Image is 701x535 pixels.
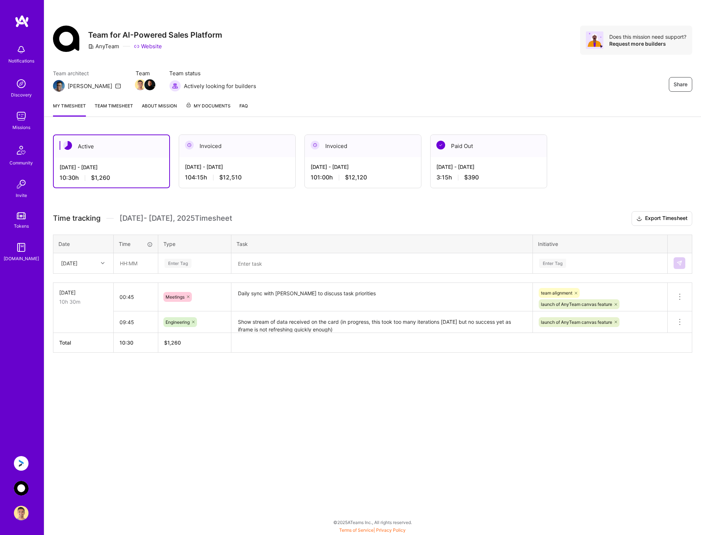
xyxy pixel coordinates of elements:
img: Team Member Avatar [144,79,155,90]
span: $12,510 [219,174,242,181]
div: Enter Tag [164,258,192,269]
button: Export Timesheet [632,211,692,226]
th: Total [53,333,114,353]
a: Anguleris: BIMsmart AI MVP [12,456,30,471]
textarea: Show stream of data received on the card (in progress, this took too many iterations [DATE] but n... [232,312,532,332]
span: | [339,527,406,533]
span: team alignment [541,290,572,296]
div: AnyTeam [88,42,119,50]
img: Invoiced [185,141,194,149]
span: Meetings [166,294,185,300]
span: $ 1,260 [164,339,181,346]
div: Discovery [11,91,32,99]
img: User Avatar [14,506,29,520]
a: Terms of Service [339,527,374,533]
img: Community [12,141,30,159]
i: icon CompanyGray [88,43,94,49]
i: icon Mail [115,83,121,89]
img: Actively looking for builders [169,80,181,92]
div: © 2025 ATeams Inc., All rights reserved. [44,513,701,531]
div: Does this mission need support? [609,33,686,40]
a: Team Member Avatar [136,79,145,91]
div: 10:30 h [60,174,163,182]
div: [DATE] [59,289,107,296]
img: bell [14,42,29,57]
span: Team status [169,69,256,77]
div: 104:15 h [185,174,289,181]
img: Avatar [586,31,603,49]
div: 10h 30m [59,298,107,306]
a: AnyTeam: Team for AI-Powered Sales Platform [12,481,30,496]
span: Team architect [53,69,121,77]
img: Team Member Avatar [135,79,146,90]
div: [DATE] - [DATE] [436,163,541,171]
img: AnyTeam: Team for AI-Powered Sales Platform [14,481,29,496]
div: Invoiced [179,135,295,157]
img: tokens [17,212,26,219]
div: Missions [12,124,30,131]
div: [PERSON_NAME] [68,82,112,90]
textarea: Daily sync with [PERSON_NAME] to discuss task priorities [232,284,532,311]
input: HH:MM [114,254,158,273]
img: Invoiced [311,141,319,149]
span: Team [136,69,155,77]
div: Active [54,135,169,158]
a: Website [134,42,162,50]
div: [DATE] - [DATE] [311,163,415,171]
div: Invite [16,191,27,199]
a: My timesheet [53,102,86,117]
img: Submit [677,260,682,266]
div: 3:15 h [436,174,541,181]
th: 10:30 [114,333,158,353]
img: discovery [14,76,29,91]
div: [DOMAIN_NAME] [4,255,39,262]
div: Request more builders [609,40,686,47]
img: Paid Out [436,141,445,149]
div: [DATE] [61,259,77,267]
input: HH:MM [114,312,158,332]
a: User Avatar [12,506,30,520]
div: Notifications [8,57,34,65]
img: guide book [14,240,29,255]
img: Company Logo [53,26,79,52]
a: Team Member Avatar [145,79,155,91]
img: Anguleris: BIMsmart AI MVP [14,456,29,471]
button: Share [669,77,692,92]
img: Team Architect [53,80,65,92]
div: [DATE] - [DATE] [185,163,289,171]
span: launch of AnyTeam canvas feature [541,319,612,325]
a: Team timesheet [95,102,133,117]
th: Task [231,235,533,253]
span: Share [674,81,687,88]
div: [DATE] - [DATE] [60,163,163,171]
img: teamwork [14,109,29,124]
i: icon Download [636,215,642,223]
div: Community [10,159,33,167]
th: Date [53,235,114,253]
div: Time [119,240,153,248]
div: Enter Tag [539,258,566,269]
i: icon Chevron [101,261,105,265]
img: Active [63,141,72,150]
a: Privacy Policy [376,527,406,533]
div: Tokens [14,222,29,230]
a: FAQ [239,102,248,117]
span: $12,120 [345,174,367,181]
span: Actively looking for builders [184,82,256,90]
div: Invoiced [305,135,421,157]
h3: Team for AI-Powered Sales Platform [88,30,222,39]
input: HH:MM [114,287,158,307]
div: Initiative [538,240,662,248]
span: $390 [464,174,479,181]
span: Engineering [166,319,190,325]
span: launch of AnyTeam canvas feature [541,301,612,307]
span: Time tracking [53,214,101,223]
a: About Mission [142,102,177,117]
span: [DATE] - [DATE] , 2025 Timesheet [120,214,232,223]
div: 101:00 h [311,174,415,181]
a: My Documents [186,102,231,117]
div: Paid Out [431,135,547,157]
img: logo [15,15,29,28]
span: My Documents [186,102,231,110]
th: Type [158,235,231,253]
